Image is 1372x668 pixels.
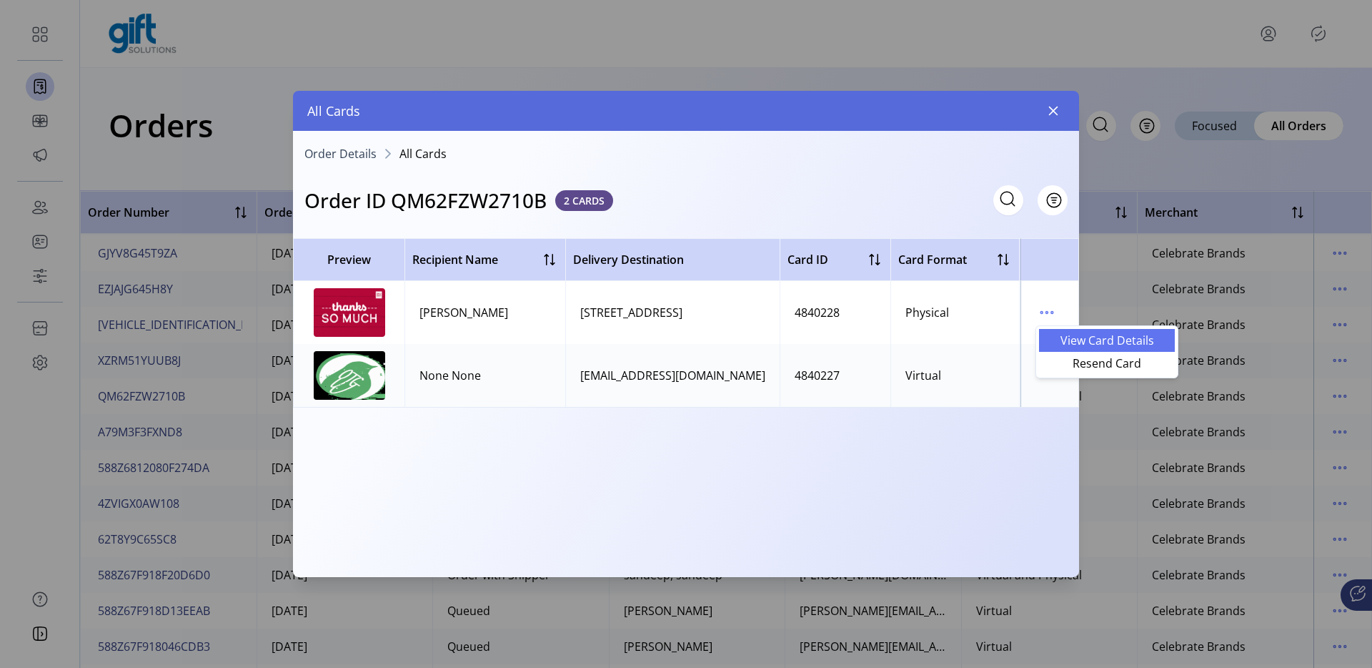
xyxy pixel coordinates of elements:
span: All Cards [399,148,447,159]
div: None None [419,367,481,384]
img: preview [314,351,385,400]
div: 4840227 [795,367,840,384]
h3: Order ID QM62FZW2710B [304,185,547,215]
span: Recipient Name [412,251,498,268]
div: Physical [905,304,949,321]
li: Resend Card [1039,352,1175,375]
span: View Card Details [1048,335,1166,346]
img: preview [314,288,385,337]
span: All Cards [307,102,360,121]
span: 2 CARDS [555,190,613,211]
div: [EMAIL_ADDRESS][DOMAIN_NAME] [580,367,765,384]
span: Card Format [898,251,967,268]
span: Preview [301,251,397,268]
div: [STREET_ADDRESS] [580,304,682,321]
div: 4840228 [795,304,840,321]
a: Order Details [304,148,377,159]
div: Virtual [905,367,941,384]
span: Card ID [787,251,828,268]
span: Delivery Destination [573,251,684,268]
div: [PERSON_NAME] [419,304,508,321]
span: Resend Card [1048,358,1166,369]
li: View Card Details [1039,329,1175,352]
button: menu [1035,301,1058,324]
